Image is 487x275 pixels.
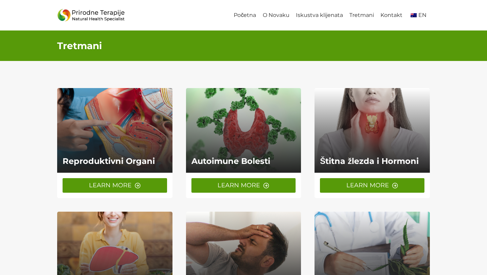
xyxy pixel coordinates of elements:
span: EN [418,12,426,18]
a: en_AUEN [406,8,430,23]
a: LEARN MORE [320,178,424,193]
span: LEARN MORE [346,181,389,190]
nav: Primary Navigation [231,8,430,23]
a: LEARN MORE [63,178,167,193]
a: Iskustva klijenata [293,8,346,23]
a: O Novaku [259,8,293,23]
span: LEARN MORE [217,181,260,190]
a: LEARN MORE [191,178,296,193]
h2: Tretmani [57,39,430,53]
img: Prirodne Terapije [57,7,125,24]
span: LEARN MORE [89,181,132,190]
img: English [411,13,417,17]
a: Kontakt [377,8,406,23]
a: Početna [231,8,259,23]
a: Tretmani [346,8,377,23]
